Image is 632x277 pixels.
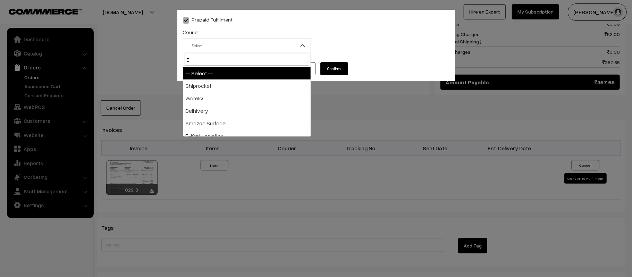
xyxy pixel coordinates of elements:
li: WareIQ [183,92,311,104]
span: -- Select -- [183,40,311,52]
span: -- Select -- [183,39,311,52]
button: Confirm [320,62,348,75]
label: Courier [183,28,200,36]
li: -- Select -- [183,67,311,79]
li: Delhivery [183,104,311,117]
li: Shiprocket [183,79,311,92]
li: Amazon Surface [183,117,311,129]
li: E-Kart Logistics [183,129,311,142]
label: Prepaid Fulfilment [183,16,233,23]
